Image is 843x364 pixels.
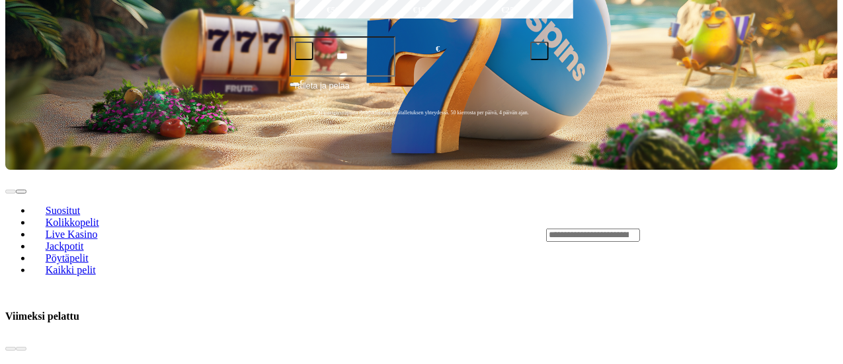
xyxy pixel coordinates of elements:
a: Jackpotit [32,237,97,256]
button: minus icon [295,42,313,60]
a: Suositut [32,201,94,221]
button: prev slide [5,347,16,351]
nav: Lobby [5,182,520,287]
span: Jackpotit [40,240,89,252]
button: next slide [16,347,26,351]
button: prev slide [5,190,16,194]
span: Talleta ja pelaa [294,79,350,103]
a: Kolikkopelit [32,213,112,233]
span: Kolikkopelit [40,217,104,228]
input: Search [546,229,640,242]
button: Talleta ja pelaa [290,79,554,104]
button: next slide [16,190,26,194]
span: Suositut [40,205,85,216]
span: Live Kasino [40,229,103,240]
header: Lobby [5,170,838,299]
a: Live Kasino [32,225,111,244]
span: Kaikki pelit [40,264,101,275]
span: € [300,78,304,86]
h3: Viimeksi pelattu [5,310,79,322]
span: Pöytäpelit [40,252,94,264]
span: € [436,43,440,55]
button: plus icon [530,42,549,60]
